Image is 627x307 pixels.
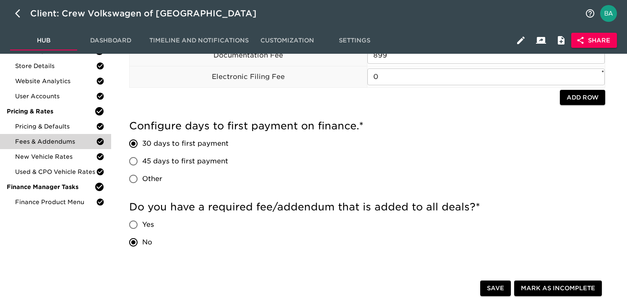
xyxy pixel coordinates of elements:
div: Client: Crew Volkswagen of [GEOGRAPHIC_DATA] [30,7,268,20]
button: Edit Hub [511,30,531,50]
img: Profile [600,5,617,22]
span: Store Details [15,62,96,70]
span: Finance Product Menu [15,198,96,206]
span: Finance Manager Tasks [7,183,94,191]
span: 30 days to first payment [142,139,229,149]
span: Timeline and Notifications [149,35,249,46]
p: Electronic Filing Fee [130,72,367,82]
span: Pricing & Rates [7,107,94,115]
span: New Vehicle Rates [15,152,96,161]
p: Documentation Fee [130,50,367,60]
button: Add Row [560,90,605,105]
span: No [142,237,152,247]
h5: Configure days to first payment on finance. [129,119,605,133]
h5: Do you have a required fee/addendum that is added to all deals? [129,200,605,214]
span: Pricing & Defaults [15,122,96,131]
span: Website Analytics [15,77,96,85]
span: Share [578,35,610,46]
span: Hub [15,35,72,46]
span: 45 days to first payment [142,156,228,166]
span: Other [142,174,162,184]
span: Fees & Addendums [15,137,96,146]
span: Used & CPO Vehicle Rates [15,168,96,176]
span: Settings [326,35,383,46]
span: Mark as Incomplete [521,283,595,294]
span: Add Row [567,92,598,103]
span: Dashboard [82,35,139,46]
span: Customization [259,35,316,46]
button: Mark as Incomplete [514,281,602,296]
button: Save [480,281,511,296]
span: Save [487,283,504,294]
span: User Accounts [15,92,96,100]
span: Yes [142,220,154,230]
button: Share [571,33,617,48]
button: notifications [580,3,600,24]
button: Client View [531,30,551,50]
